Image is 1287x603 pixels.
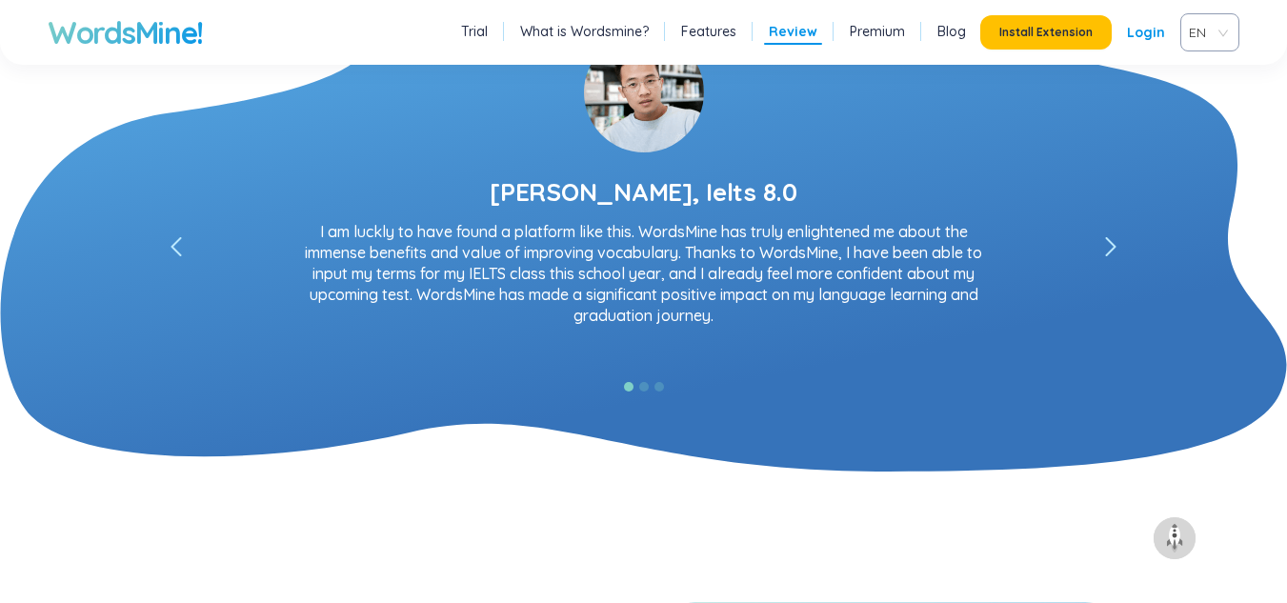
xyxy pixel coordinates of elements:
[1159,523,1190,553] img: to top
[681,22,736,41] a: Features
[48,13,203,51] a: WordsMine!
[654,382,664,392] button: 3
[850,22,905,41] a: Premium
[769,22,817,41] a: Review
[980,15,1112,50] button: Install Extension
[1105,237,1116,258] span: left
[999,25,1093,40] span: Install Extension
[461,22,488,41] a: Trial
[1127,15,1165,50] a: Login
[520,22,649,41] a: What is Wordsmine?
[639,382,649,392] button: 2
[1189,18,1223,47] span: VIE
[624,382,633,392] button: 1
[937,22,966,41] a: Blog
